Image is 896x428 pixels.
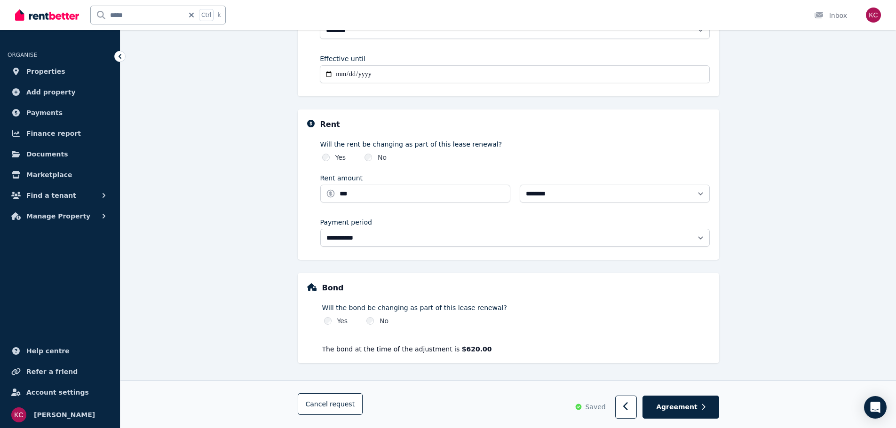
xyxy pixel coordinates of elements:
label: Yes [337,316,348,326]
label: No [380,316,389,326]
span: Ctrl [199,9,214,21]
span: Account settings [26,387,89,398]
img: Krystal Carew [866,8,881,23]
img: Krystal Carew [11,407,26,422]
h5: Rent [320,119,340,130]
a: Marketplace [8,165,112,184]
label: Rent amount [320,173,363,183]
span: Refer a friend [26,366,78,377]
a: Account settings [8,383,112,402]
label: Payment period [320,218,372,227]
span: [PERSON_NAME] [34,409,95,420]
img: RentBetter [15,8,79,22]
a: Help centre [8,342,112,360]
span: ORGANISE [8,52,37,58]
a: Properties [8,62,112,81]
div: Open Intercom Messenger [864,396,887,419]
label: Will the bond be changing as part of this lease renewal? [322,303,710,312]
button: Cancelrequest [298,393,363,415]
button: Find a tenant [8,186,112,205]
label: Yes [335,153,346,162]
strong: $620.00 [462,345,492,353]
span: Find a tenant [26,190,76,201]
h5: Bond [322,282,344,294]
div: Inbox [814,11,847,20]
span: Manage Property [26,210,90,222]
a: Payments [8,103,112,122]
a: Add property [8,83,112,101]
span: Documents [26,148,68,160]
button: Manage Property [8,207,112,226]
span: Help centre [26,345,70,357]
span: request [330,399,355,409]
span: Saved [585,402,605,412]
span: Agreement [656,402,698,412]
span: Properties [26,66,65,77]
p: The bond at the time of the adjustment is [322,344,710,354]
label: Effective until [320,54,365,63]
a: Finance report [8,124,112,143]
button: Agreement [642,396,719,419]
label: No [378,153,387,162]
a: Documents [8,145,112,163]
span: Add property [26,86,76,98]
a: Refer a friend [8,362,112,381]
span: Cancel [306,400,355,408]
span: Finance report [26,128,81,139]
span: Payments [26,107,63,118]
label: Will the rent be changing as part of this lease renewal? [320,140,710,149]
span: k [217,11,221,19]
span: Marketplace [26,169,72,180]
